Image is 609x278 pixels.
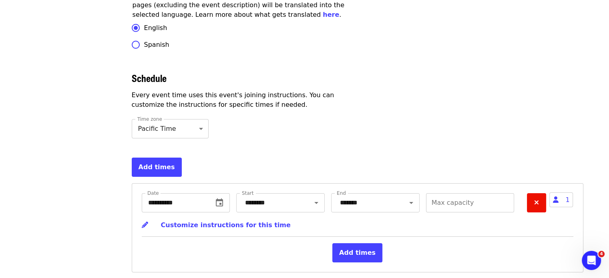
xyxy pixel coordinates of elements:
i: user icon [553,196,559,204]
i: pencil icon [142,221,148,229]
button: Open [311,197,322,208]
label: End [337,191,346,196]
p: Every event time uses this event's joining instructions. You can customize the instructions for s... [132,90,362,110]
button: change date [210,193,229,212]
label: Start [242,191,253,196]
span: Customize instructions for this time [161,221,291,229]
i: times icon [534,199,539,206]
span: 1 [549,192,573,207]
span: English [144,23,167,33]
button: Remove [527,193,546,212]
span: Schedule [132,71,167,85]
iframe: Intercom live chat [582,251,601,270]
button: Add times [132,158,182,177]
label: Time zone [137,117,162,122]
a: here [323,11,339,18]
div: Pacific Time [132,119,209,138]
label: Date [147,191,159,196]
button: Open [406,197,417,208]
span: Spanish [144,40,169,50]
span: 4 [598,251,605,257]
button: Customize instructions for this time [142,216,291,235]
input: Max capacity [426,193,515,212]
button: Add times [332,243,382,262]
span: 1 person currently attending [546,193,573,206]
